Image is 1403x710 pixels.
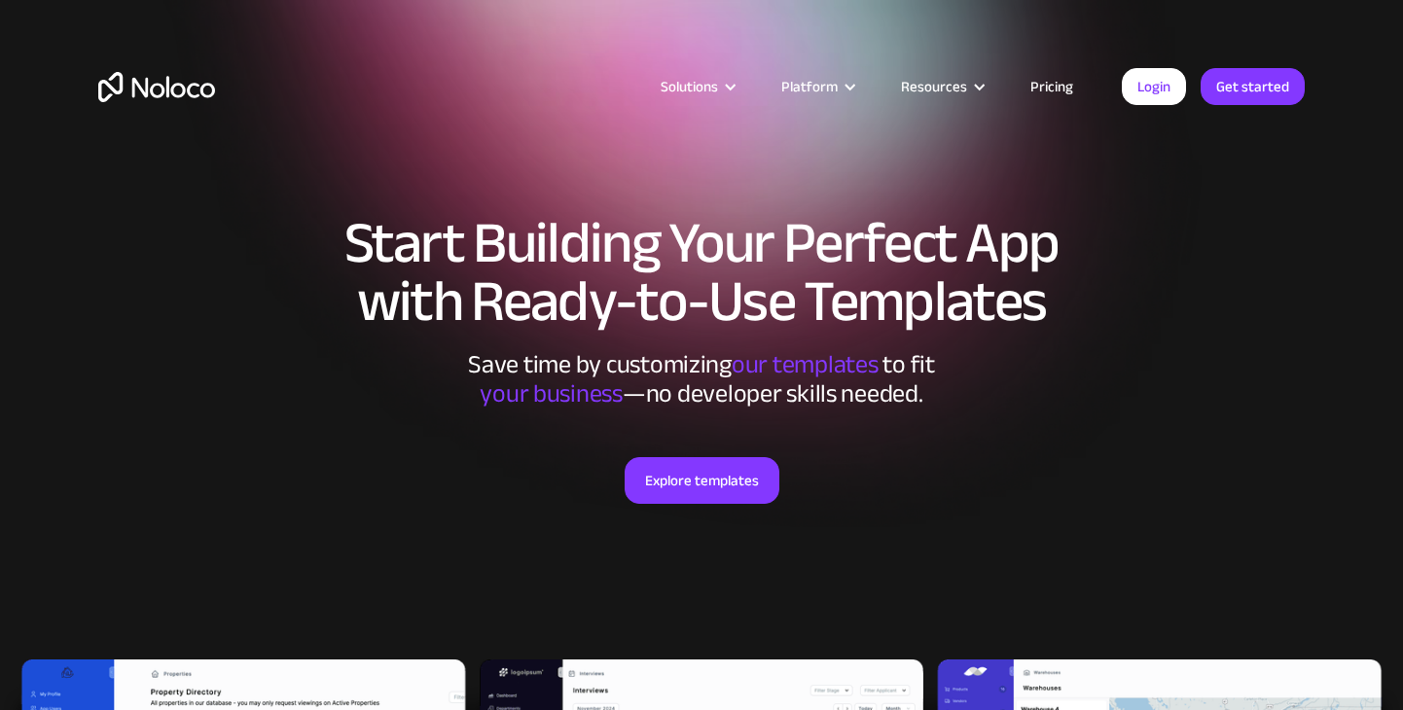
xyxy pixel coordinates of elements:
a: Get started [1201,68,1305,105]
div: Solutions [636,74,757,99]
div: Resources [877,74,1006,99]
a: Login [1122,68,1186,105]
div: Resources [901,74,967,99]
div: Save time by customizing to fit ‍ —no developer skills needed. [410,350,993,408]
a: Pricing [1006,74,1097,99]
span: your business [480,370,623,417]
a: Explore templates [625,457,779,504]
a: home [98,72,215,102]
span: our templates [732,340,879,388]
div: Solutions [661,74,718,99]
div: Platform [781,74,838,99]
h1: Start Building Your Perfect App with Ready-to-Use Templates [98,214,1305,331]
div: Platform [757,74,877,99]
